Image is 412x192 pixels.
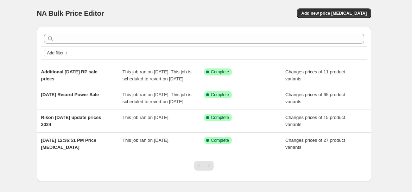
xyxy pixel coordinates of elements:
span: This job ran on [DATE]. [122,115,170,120]
button: Add new price [MEDICAL_DATA] [297,8,371,18]
span: NA Bulk Price Editor [37,9,104,17]
span: [DATE] 12:36:51 PM Price [MEDICAL_DATA] [41,138,96,150]
span: Complete [211,92,229,98]
nav: Pagination [194,161,214,171]
span: Changes prices of 15 product variants [285,115,345,127]
span: This job ran on [DATE]. This job is scheduled to revert on [DATE]. [122,69,191,81]
span: [DATE] Record Power Sale [41,92,99,97]
span: This job ran on [DATE]. [122,138,170,143]
span: Changes prices of 65 product variants [285,92,345,104]
span: Rikon [DATE] update prices 2024 [41,115,101,127]
button: Add filter [44,49,72,57]
span: This job ran on [DATE]. This job is scheduled to revert on [DATE]. [122,92,191,104]
span: Changes prices of 11 product variants [285,69,345,81]
span: Complete [211,69,229,75]
span: Additional [DATE] RP sale prices [41,69,98,81]
span: Complete [211,138,229,143]
span: Add filter [47,50,64,56]
span: Complete [211,115,229,120]
span: Add new price [MEDICAL_DATA] [301,11,367,16]
span: Changes prices of 27 product variants [285,138,345,150]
